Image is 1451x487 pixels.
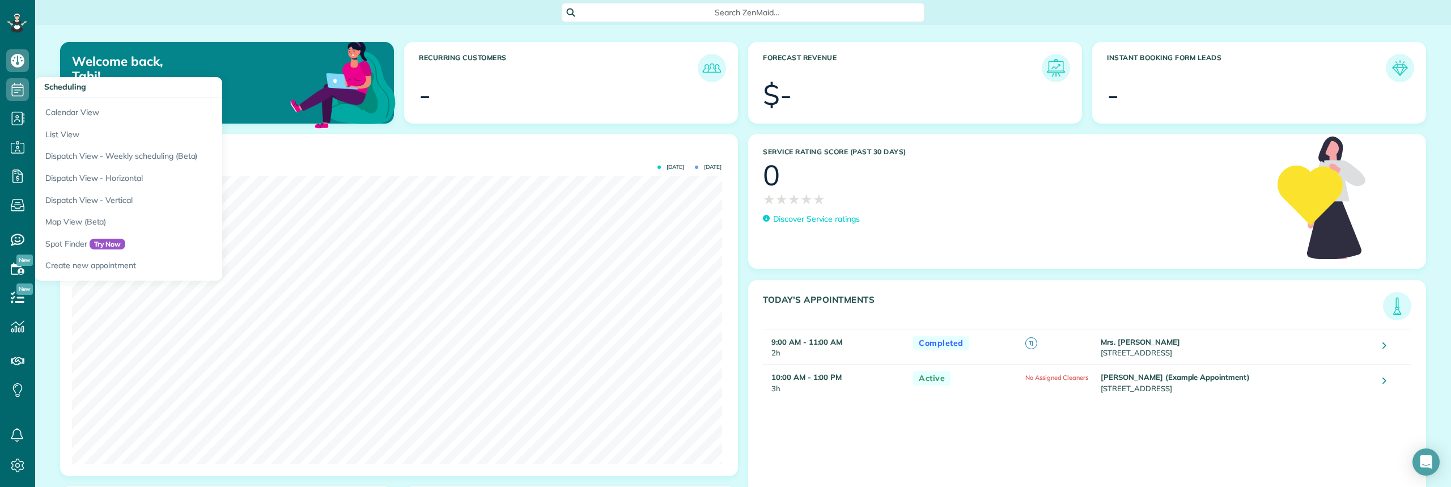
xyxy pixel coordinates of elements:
a: Create new appointment [35,255,319,281]
div: - [1107,81,1119,109]
img: icon_form_leads-04211a6a04a5b2264e4ee56bc0799ec3eb69b7e499cbb523a139df1d13a81ae0.png [1389,57,1411,79]
p: Discover Service ratings [773,213,860,225]
div: 0 [763,161,780,189]
a: Dispatch View - Weekly scheduling (Beta) [35,145,319,167]
img: dashboard_welcome-42a62b7d889689a78055ac9021e634bf52bae3f8056760290aed330b23ab8690.png [288,29,398,139]
a: Calendar View [35,98,319,124]
span: ★ [788,189,800,209]
span: ★ [813,189,825,209]
span: ★ [763,189,775,209]
a: Spot FinderTry Now [35,233,319,255]
a: Map View (Beta) [35,211,319,233]
h3: Recurring Customers [419,54,698,82]
span: Scheduling [44,82,86,92]
span: New [16,283,33,295]
strong: 10:00 AM - 1:00 PM [771,372,842,382]
strong: 9:00 AM - 11:00 AM [771,337,842,346]
a: Discover Service ratings [763,213,860,225]
h3: Instant Booking Form Leads [1107,54,1386,82]
span: TJ [1025,337,1037,349]
h3: Today's Appointments [763,295,1383,320]
span: [DATE] [657,164,684,170]
td: [STREET_ADDRESS] [1098,329,1374,365]
td: 2h [763,329,907,365]
span: Completed [913,336,969,350]
p: Welcome back, Tahi! [72,54,289,84]
span: New [16,255,33,266]
img: icon_recurring_customers-cf858462ba22bcd05b5a5880d41d6543d210077de5bb9ebc9590e49fd87d84ed.png [701,57,723,79]
h3: Service Rating score (past 30 days) [763,148,1266,156]
a: Dispatch View - Horizontal [35,167,319,189]
strong: [PERSON_NAME] (Example Appointment) [1101,372,1250,382]
h3: Actual Revenue this month [75,149,726,159]
a: List View [35,124,319,146]
span: ★ [800,189,813,209]
div: Open Intercom Messenger [1412,448,1440,476]
span: Try Now [90,239,126,250]
img: icon_todays_appointments-901f7ab196bb0bea1936b74009e4eb5ffbc2d2711fa7634e0d609ed5ef32b18b.png [1386,295,1408,317]
td: 3h [763,365,907,400]
span: [DATE] [695,164,722,170]
td: [STREET_ADDRESS] [1098,365,1374,400]
img: icon_forecast_revenue-8c13a41c7ed35a8dcfafea3cbb826a0462acb37728057bba2d056411b612bbbe.png [1045,57,1067,79]
span: No Assigned Cleaners [1025,374,1088,382]
span: ★ [775,189,788,209]
div: $- [763,81,792,109]
span: Active [913,371,951,386]
div: - [419,81,431,109]
h3: Forecast Revenue [763,54,1042,82]
strong: Mrs. [PERSON_NAME] [1101,337,1180,346]
a: Dispatch View - Vertical [35,189,319,211]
